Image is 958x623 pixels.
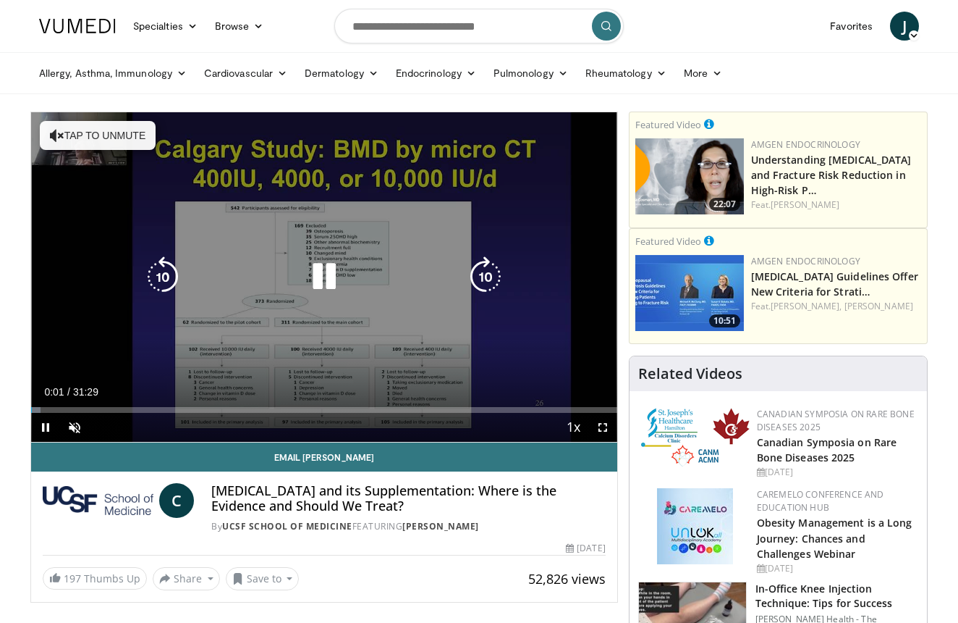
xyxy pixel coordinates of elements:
span: 197 [64,572,81,585]
button: Tap to unmute [40,121,156,150]
img: UCSF School of Medicine [43,483,153,518]
span: 31:29 [73,386,98,398]
a: Favorites [821,12,881,41]
video-js: Video Player [31,112,617,443]
a: Allergy, Asthma, Immunology [30,59,195,88]
img: 7b525459-078d-43af-84f9-5c25155c8fbb.png.150x105_q85_crop-smart_upscale.jpg [635,255,744,331]
a: C [159,483,194,518]
span: 22:07 [709,198,740,211]
a: Specialties [124,12,206,41]
a: Endocrinology [387,59,485,88]
a: 197 Thumbs Up [43,567,147,590]
button: Save to [226,567,300,590]
button: Pause [31,413,60,442]
span: 0:01 [44,386,64,398]
small: Featured Video [635,118,701,131]
div: By FEATURING [211,520,605,533]
a: Cardiovascular [195,59,296,88]
span: / [67,386,70,398]
button: Fullscreen [588,413,617,442]
a: [PERSON_NAME] [402,520,479,532]
a: Canadian Symposia on Rare Bone Diseases 2025 [757,408,915,433]
h3: In-Office Knee Injection Technique: Tips for Success [755,582,918,611]
button: Unmute [60,413,89,442]
div: [DATE] [757,562,915,575]
div: Progress Bar [31,407,617,413]
a: UCSF School of Medicine [222,520,352,532]
a: J [890,12,919,41]
button: Share [153,567,220,590]
a: Rheumatology [577,59,675,88]
a: 10:51 [635,255,744,331]
a: Pulmonology [485,59,577,88]
a: Email [PERSON_NAME] [31,443,617,472]
input: Search topics, interventions [334,9,624,43]
a: More [675,59,731,88]
div: Feat. [751,198,921,212]
a: Browse [206,12,273,41]
small: Featured Video [635,235,701,248]
img: VuMedi Logo [39,19,116,33]
a: Dermatology [296,59,387,88]
h4: [MEDICAL_DATA] and its Supplementation: Where is the Evidence and Should We Treat? [211,483,605,514]
a: Understanding [MEDICAL_DATA] and Fracture Risk Reduction in High-Risk P… [751,153,912,197]
a: Obesity Management is a Long Journey: Chances and Challenges Webinar [757,516,912,560]
img: c9a25db3-4db0-49e1-a46f-17b5c91d58a1.png.150x105_q85_crop-smart_upscale.png [635,138,744,214]
a: Amgen Endocrinology [751,255,860,267]
button: Playback Rate [559,413,588,442]
h4: Related Videos [638,365,742,382]
a: [MEDICAL_DATA] Guidelines Offer New Criteria for Strati… [751,269,918,298]
a: [PERSON_NAME], [771,300,842,312]
span: 10:51 [709,314,740,327]
img: 59b7dea3-8883-45d6-a110-d30c6cb0f321.png.150x105_q85_autocrop_double_scale_upscale_version-0.2.png [641,408,750,467]
a: CaReMeLO Conference and Education Hub [757,488,884,514]
div: [DATE] [566,542,605,555]
a: Canadian Symposia on Rare Bone Diseases 2025 [757,435,897,464]
div: [DATE] [757,466,915,479]
img: 45df64a9-a6de-482c-8a90-ada250f7980c.png.150x105_q85_autocrop_double_scale_upscale_version-0.2.jpg [657,488,733,564]
a: 22:07 [635,138,744,214]
a: Amgen Endocrinology [751,138,860,151]
div: Feat. [751,300,921,313]
a: [PERSON_NAME] [844,300,913,312]
span: 52,826 views [528,570,606,588]
a: [PERSON_NAME] [771,198,839,211]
